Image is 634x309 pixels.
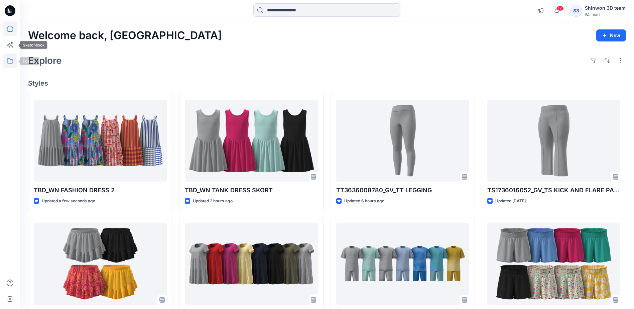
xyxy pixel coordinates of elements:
[34,100,167,182] a: TBD_WN FASHION DRESS 2
[185,223,318,305] a: TT26100134469_ADM_TT TIERED KNIT DRESS
[28,79,626,87] h4: Styles
[344,198,384,205] p: Updated 6 hours ago
[336,100,469,182] a: TT3636008780_GV_TT LEGGING
[487,100,620,182] a: TS1736016052_GV_TS KICK AND FLARE PANT
[556,6,564,11] span: 17
[596,29,626,41] button: New
[570,5,582,17] div: S3
[487,223,620,305] a: TBD_WN FASHION SHORT
[185,186,318,195] p: TBD_WN TANK DRESS SKORT
[28,55,62,66] h2: Explore
[185,100,318,182] a: TBD_WN TANK DRESS SKORT
[336,223,469,305] a: TBD_WA POCKET TEE
[495,198,526,205] p: Updated [DATE]
[28,29,222,42] h2: Welcome back, [GEOGRAPHIC_DATA]
[193,198,233,205] p: Updated 2 hours ago
[34,223,167,305] a: TBD_JERSEY_WN HANDKERCHIEF SKORT
[585,4,626,12] div: Shinwon 3D team
[336,186,469,195] p: TT3636008780_GV_TT LEGGING
[34,186,167,195] p: TBD_WN FASHION DRESS 2
[585,12,626,17] div: Walmart
[487,186,620,195] p: TS1736016052_GV_TS KICK AND FLARE PANT
[42,198,95,205] p: Updated a few seconds ago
